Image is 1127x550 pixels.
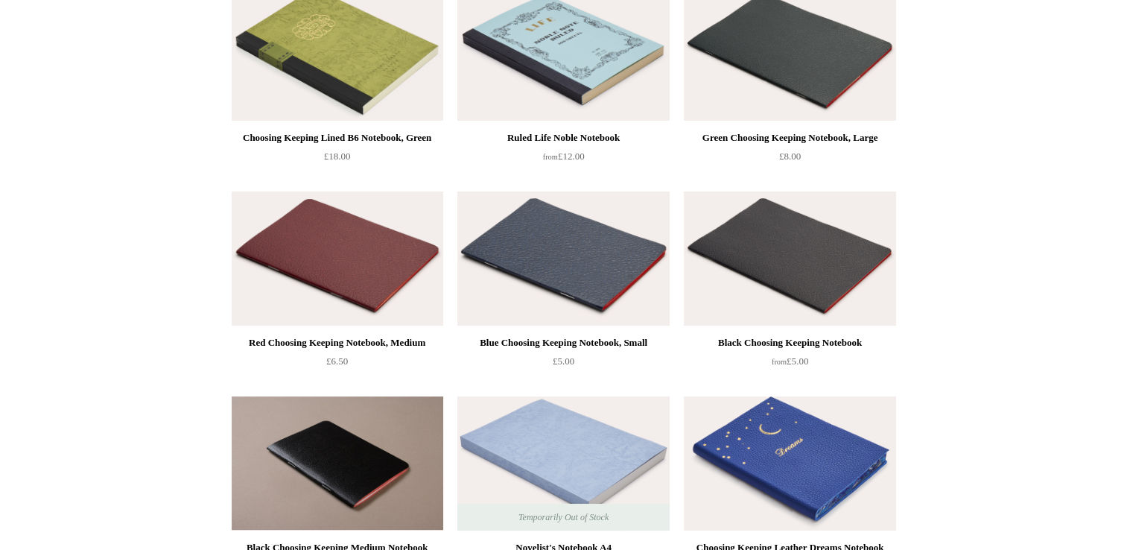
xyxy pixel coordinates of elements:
[232,396,443,531] a: Black Choosing Keeping Medium Notebook Black Choosing Keeping Medium Notebook
[543,151,585,162] span: £12.00
[324,151,351,162] span: £18.00
[684,192,895,326] a: Black Choosing Keeping Notebook Black Choosing Keeping Notebook
[232,192,443,326] img: Red Choosing Keeping Notebook, Medium
[553,355,574,367] span: £5.00
[772,355,808,367] span: £5.00
[457,192,669,326] a: Blue Choosing Keeping Notebook, Small Blue Choosing Keeping Notebook, Small
[461,334,665,352] div: Blue Choosing Keeping Notebook, Small
[543,153,558,161] span: from
[779,151,801,162] span: £8.00
[684,396,895,531] a: Choosing Keeping Leather Dreams Notebook Choosing Keeping Leather Dreams Notebook
[504,504,623,531] span: Temporarily Out of Stock
[688,129,892,147] div: Green Choosing Keeping Notebook, Large
[457,396,669,531] a: Novelist's Notebook A4 Novelist's Notebook A4 Temporarily Out of Stock
[235,334,439,352] div: Red Choosing Keeping Notebook, Medium
[684,192,895,326] img: Black Choosing Keeping Notebook
[688,334,892,352] div: Black Choosing Keeping Notebook
[232,396,443,531] img: Black Choosing Keeping Medium Notebook
[684,334,895,395] a: Black Choosing Keeping Notebook from£5.00
[684,129,895,190] a: Green Choosing Keeping Notebook, Large £8.00
[326,355,348,367] span: £6.50
[684,396,895,531] img: Choosing Keeping Leather Dreams Notebook
[772,358,787,366] span: from
[457,396,669,531] img: Novelist's Notebook A4
[235,129,439,147] div: Choosing Keeping Lined B6 Notebook, Green
[457,129,669,190] a: Ruled Life Noble Notebook from£12.00
[232,334,443,395] a: Red Choosing Keeping Notebook, Medium £6.50
[461,129,665,147] div: Ruled Life Noble Notebook
[457,334,669,395] a: Blue Choosing Keeping Notebook, Small £5.00
[232,192,443,326] a: Red Choosing Keeping Notebook, Medium Red Choosing Keeping Notebook, Medium
[232,129,443,190] a: Choosing Keeping Lined B6 Notebook, Green £18.00
[457,192,669,326] img: Blue Choosing Keeping Notebook, Small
